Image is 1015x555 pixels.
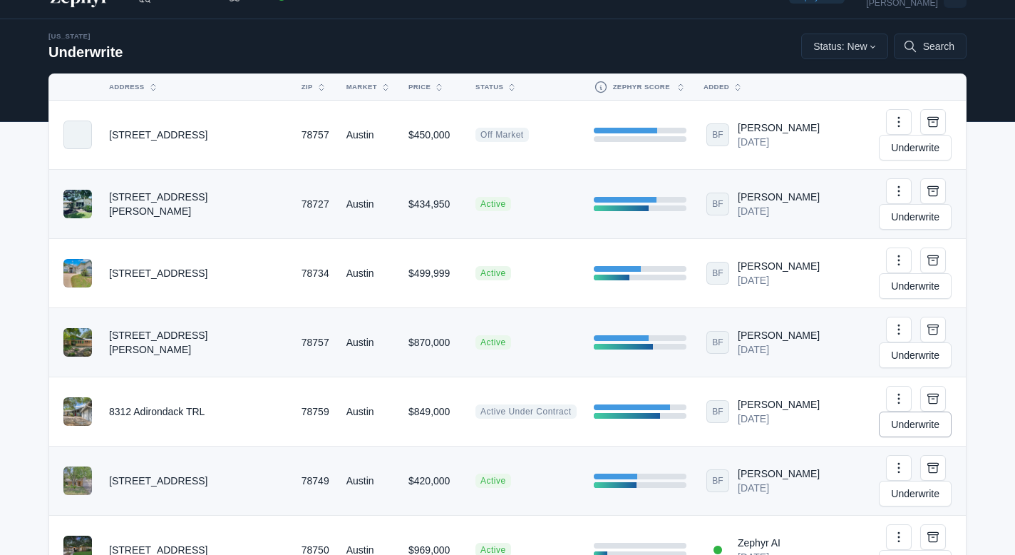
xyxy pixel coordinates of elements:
[920,248,946,273] button: Archive
[920,455,946,481] button: Archive
[738,204,820,218] div: [DATE]
[920,178,946,204] button: Archive
[738,481,820,495] div: [DATE]
[400,308,467,377] td: $870,000
[879,135,952,161] a: Underwrite
[293,101,338,170] td: 78757
[400,239,467,308] td: $499,999
[400,76,450,98] button: Price
[738,397,820,412] div: [PERSON_NAME]
[920,109,946,135] button: Archive
[400,377,467,447] td: $849,000
[920,524,946,550] button: Archive
[613,81,670,93] span: Zephyr Score
[879,481,952,506] a: Underwrite
[338,76,383,98] button: Market
[101,170,293,239] td: [STREET_ADDRESS][PERSON_NAME]
[338,101,400,170] td: Austin
[475,335,511,350] span: Active
[475,266,511,280] span: Active
[706,331,729,354] span: BF
[879,273,952,299] a: Underwrite
[738,135,820,149] div: [DATE]
[738,190,820,204] div: [PERSON_NAME]
[738,121,820,135] div: [PERSON_NAME]
[293,447,338,516] td: 78749
[293,170,338,239] td: 78727
[101,239,293,308] td: [STREET_ADDRESS]
[475,128,529,142] span: Off Market
[706,262,729,285] span: BF
[48,42,123,62] h2: Underwrite
[738,536,780,550] div: Zephyr AI
[801,34,888,59] button: Status: New
[879,204,952,230] a: Underwrite
[706,400,729,423] span: BF
[338,170,400,239] td: Austin
[920,317,946,342] button: Archive
[101,447,293,516] td: [STREET_ADDRESS]
[293,76,321,98] button: Zip
[48,31,123,42] div: [US_STATE]
[400,447,467,516] td: $420,000
[706,123,729,146] span: BF
[738,259,820,273] div: [PERSON_NAME]
[706,193,729,215] span: BF
[475,197,511,211] span: Active
[400,170,467,239] td: $434,950
[475,404,576,419] span: Active Under Contract
[879,342,952,368] a: Underwrite
[293,308,338,377] td: 78757
[738,467,820,481] div: [PERSON_NAME]
[475,474,511,488] span: Active
[706,469,729,492] span: BF
[293,377,338,447] td: 78759
[400,101,467,170] td: $450,000
[738,273,820,287] div: [DATE]
[695,76,811,98] button: Added
[894,34,967,59] button: Search
[467,76,567,98] button: Status
[338,447,400,516] td: Austin
[101,308,293,377] td: [STREET_ADDRESS][PERSON_NAME]
[293,239,338,308] td: 78734
[101,377,293,447] td: 8312 Adirondack TRL
[338,377,400,447] td: Austin
[594,80,608,94] svg: Zephyr Score
[738,328,820,342] div: [PERSON_NAME]
[920,386,946,412] button: Archive
[338,308,400,377] td: Austin
[338,239,400,308] td: Austin
[879,412,952,437] a: Underwrite
[101,76,276,98] button: Address
[738,412,820,426] div: [DATE]
[738,342,820,357] div: [DATE]
[101,101,293,170] td: [STREET_ADDRESS]
[585,74,678,100] button: Zephyr Score Zephyr Score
